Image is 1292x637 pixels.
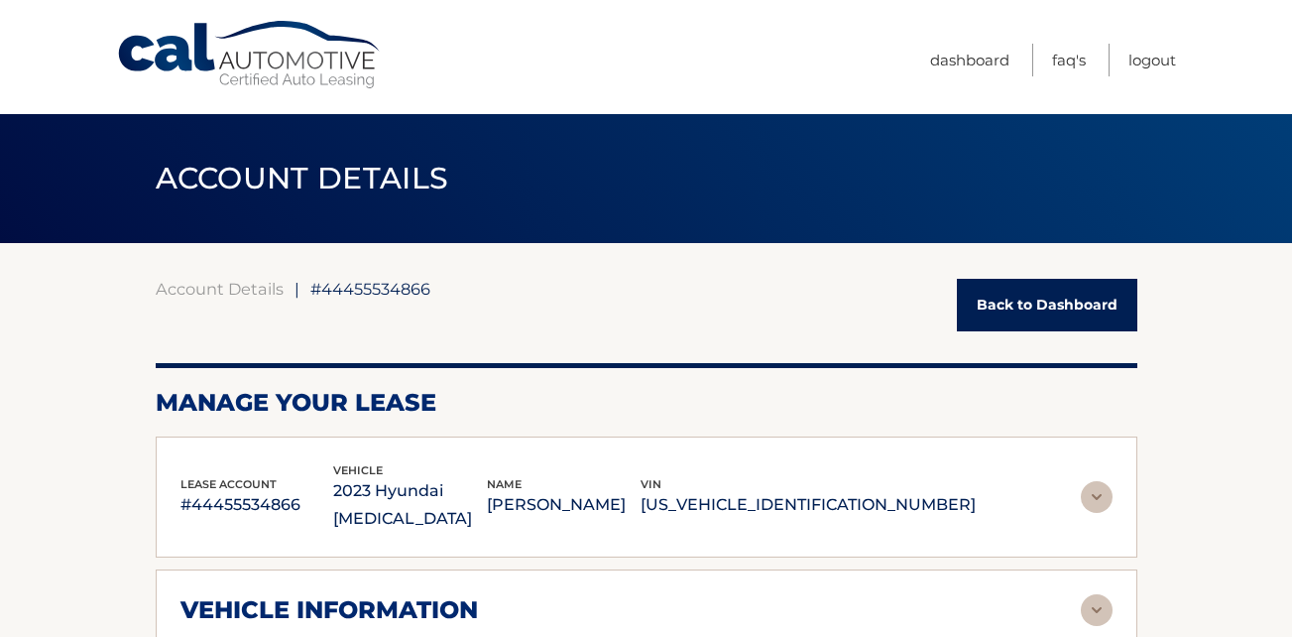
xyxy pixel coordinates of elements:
[180,595,478,625] h2: vehicle information
[641,491,976,519] p: [US_VEHICLE_IDENTIFICATION_NUMBER]
[487,477,522,491] span: name
[156,279,284,299] a: Account Details
[156,388,1137,418] h2: Manage Your Lease
[180,477,277,491] span: lease account
[1128,44,1176,76] a: Logout
[180,491,334,519] p: #44455534866
[294,279,299,299] span: |
[116,20,384,90] a: Cal Automotive
[1081,594,1113,626] img: accordion-rest.svg
[310,279,430,299] span: #44455534866
[1052,44,1086,76] a: FAQ's
[333,463,383,477] span: vehicle
[930,44,1009,76] a: Dashboard
[1081,481,1113,513] img: accordion-rest.svg
[641,477,661,491] span: vin
[487,491,641,519] p: [PERSON_NAME]
[156,160,449,196] span: ACCOUNT DETAILS
[333,477,487,533] p: 2023 Hyundai [MEDICAL_DATA]
[957,279,1137,331] a: Back to Dashboard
